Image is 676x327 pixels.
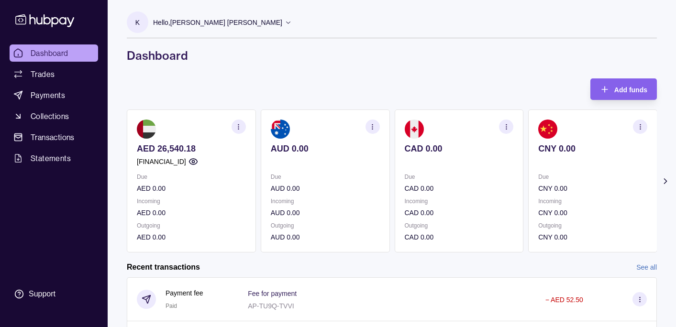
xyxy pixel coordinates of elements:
p: Outgoing [405,220,514,231]
button: Add funds [590,78,657,100]
span: Payments [31,89,65,101]
p: − AED 52.50 [545,296,583,304]
img: cn [538,120,557,139]
p: [FINANCIAL_ID] [137,156,186,167]
p: AP-TU9Q-TVVI [248,302,294,310]
p: Outgoing [538,220,647,231]
p: AED 26,540.18 [137,143,246,154]
p: CNY 0.00 [538,143,647,154]
p: AED 0.00 [137,183,246,194]
p: Payment fee [166,288,203,298]
a: Collections [10,108,98,125]
a: Statements [10,150,98,167]
p: K [135,17,140,28]
img: ca [405,120,424,139]
a: See all [636,262,657,272]
p: CNY 0.00 [538,232,647,242]
a: Support [10,284,98,304]
a: Dashboard [10,44,98,62]
img: ae [137,120,156,139]
h1: Dashboard [127,48,657,63]
p: AUD 0.00 [271,143,380,154]
p: Due [538,172,647,182]
p: Incoming [137,196,246,207]
div: Support [29,289,55,299]
p: Outgoing [271,220,380,231]
p: Due [271,172,380,182]
p: CNY 0.00 [538,207,647,218]
a: Payments [10,87,98,104]
p: Due [137,172,246,182]
span: Collections [31,110,69,122]
a: Transactions [10,129,98,146]
p: Fee for payment [248,290,297,297]
p: CNY 0.00 [538,183,647,194]
p: Incoming [271,196,380,207]
p: Hello, [PERSON_NAME] [PERSON_NAME] [153,17,282,28]
span: Statements [31,153,71,164]
span: Dashboard [31,47,68,59]
p: CAD 0.00 [405,232,514,242]
a: Trades [10,65,98,83]
p: Incoming [405,196,514,207]
span: Trades [31,68,55,80]
p: CAD 0.00 [405,207,514,218]
p: AUD 0.00 [271,232,380,242]
p: Outgoing [137,220,246,231]
p: AED 0.00 [137,232,246,242]
img: au [271,120,290,139]
h2: Recent transactions [127,262,200,272]
p: AED 0.00 [137,207,246,218]
p: AUD 0.00 [271,183,380,194]
p: Incoming [538,196,647,207]
span: Add funds [614,86,647,94]
p: Due [405,172,514,182]
span: Transactions [31,131,75,143]
p: CAD 0.00 [405,183,514,194]
p: CAD 0.00 [405,143,514,154]
p: AUD 0.00 [271,207,380,218]
span: Paid [166,303,177,309]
